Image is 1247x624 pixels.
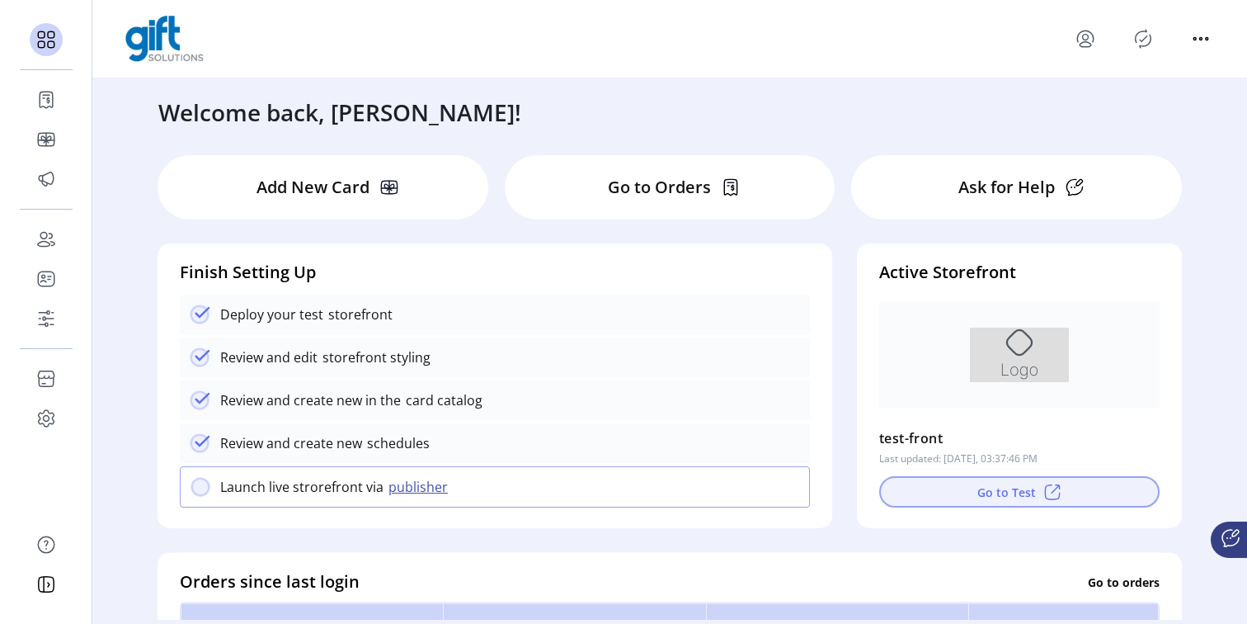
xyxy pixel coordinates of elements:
[220,347,318,367] p: Review and edit
[1188,26,1214,52] button: menu
[879,451,1038,466] p: Last updated: [DATE], 03:37:46 PM
[1130,26,1156,52] button: Publisher Panel
[362,433,430,453] p: schedules
[220,305,323,324] p: Deploy your test
[220,477,384,497] p: Launch live strorefront via
[256,175,369,200] p: Add New Card
[879,260,1160,285] h4: Active Storefront
[384,477,458,497] button: publisher
[879,476,1160,508] button: Go to Test
[318,347,431,367] p: storefront styling
[401,390,482,410] p: card catalog
[879,425,943,451] p: test-front
[125,16,204,62] img: logo
[1072,26,1099,52] button: menu
[180,260,810,285] h4: Finish Setting Up
[158,95,521,130] h3: Welcome back, [PERSON_NAME]!
[220,433,362,453] p: Review and create new
[220,390,401,410] p: Review and create new in the
[180,570,360,594] h4: Orders since last login
[608,175,711,200] p: Go to Orders
[958,175,1055,200] p: Ask for Help
[323,305,393,324] p: storefront
[1088,573,1160,590] p: Go to orders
